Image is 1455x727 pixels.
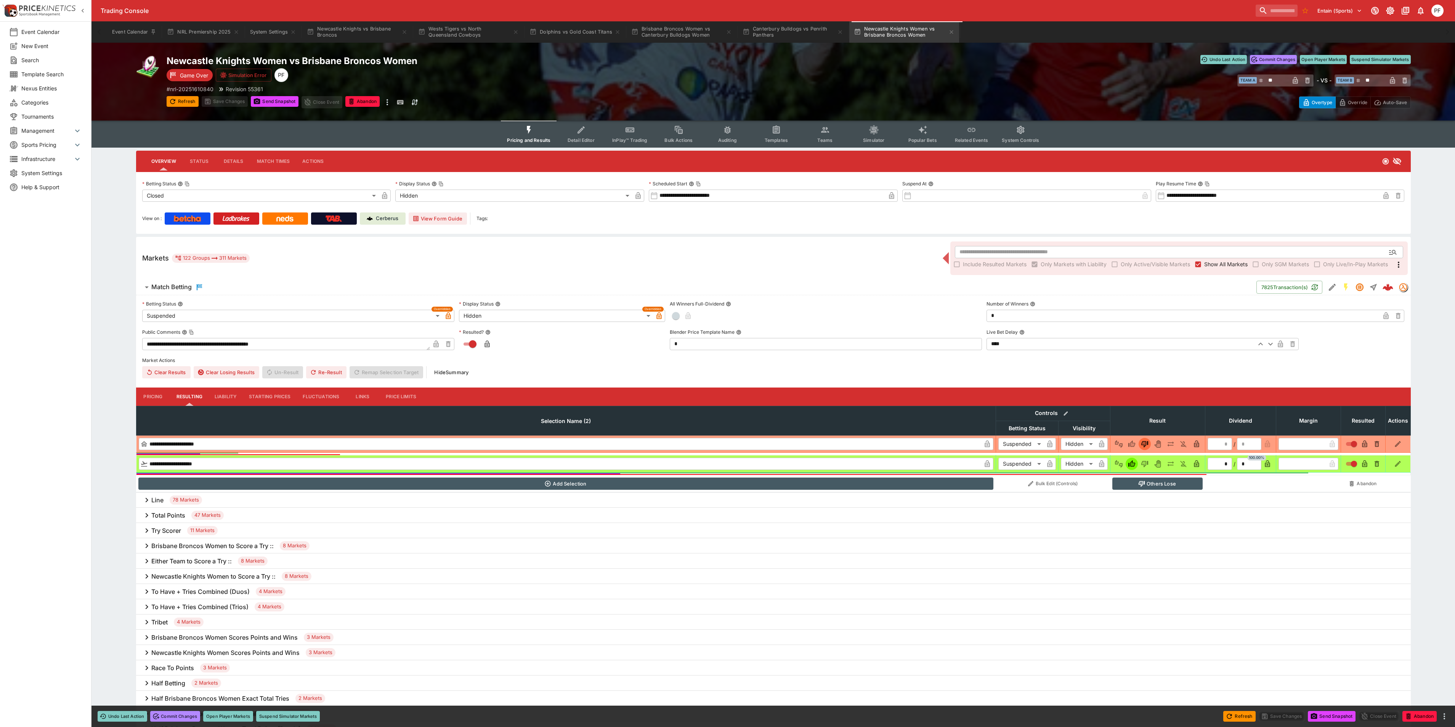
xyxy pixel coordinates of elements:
[151,649,300,657] h6: Newcastle Knights Women Scores Points and Wins
[21,42,82,50] span: New Event
[182,330,187,335] button: Public CommentsCopy To Clipboard
[345,388,380,406] button: Links
[21,113,82,121] span: Tournaments
[1317,76,1331,84] h6: - VS -
[430,366,473,378] button: HideSummary
[1325,280,1339,294] button: Edit Detail
[664,137,693,143] span: Bulk Actions
[459,301,494,307] p: Display Status
[533,417,599,426] span: Selection Name (2)
[459,329,484,335] p: Resulted?
[251,152,296,170] button: Match Times
[955,137,988,143] span: Related Events
[1126,458,1138,470] button: Win
[1386,245,1400,259] button: Open
[21,98,82,106] span: Categories
[217,152,251,170] button: Details
[1204,260,1248,268] span: Show All Markets
[696,181,701,187] button: Copy To Clipboard
[151,618,168,626] h6: Tribet
[295,695,325,702] span: 2 Markets
[670,301,724,307] p: All Winners Full-Dividend
[306,649,335,656] span: 3 Markets
[998,458,1044,470] div: Suspended
[1030,301,1035,307] button: Number of Winners
[1385,406,1410,435] th: Actions
[151,527,181,535] h6: Try Scorer
[101,7,1253,15] div: Trading Console
[1177,438,1190,450] button: Eliminated In Play
[1256,281,1322,294] button: 7825Transaction(s)
[151,603,249,611] h6: To Have + Tries Combined (Trios)
[151,634,298,642] h6: Brisbane Broncos Women Scores Points and Wins
[1308,711,1356,722] button: Send Snapshot
[1112,478,1203,490] button: Others Lose
[167,55,789,67] h2: Copy To Clipboard
[194,366,259,378] button: Clear Losing Results
[142,190,379,202] div: Closed
[1121,260,1190,268] span: Only Active/Visible Markets
[1392,157,1402,166] svg: Hidden
[1350,55,1411,64] button: Suspend Simulator Markets
[1414,4,1428,18] button: Notifications
[1156,180,1196,187] p: Play Resume Time
[1399,283,1407,291] img: tradingmodel
[1223,711,1255,722] button: Refresh
[142,301,176,307] p: Betting Status
[987,329,1018,335] p: Live Bet Delay
[1323,260,1388,268] span: Only Live/In-Play Markets
[849,21,959,43] button: Newcastle Knights Women vs Brisbane Broncos Women
[1299,97,1336,108] button: Overtype
[21,84,82,92] span: Nexus Entities
[928,181,934,187] button: Suspend At
[1262,260,1309,268] span: Only SGM Markets
[670,329,735,335] p: Blender Price Template Name
[1110,406,1205,435] th: Result
[459,310,653,322] div: Hidden
[485,330,491,335] button: Resulted?
[765,137,788,143] span: Templates
[525,21,625,43] button: Dolphins vs Gold Coast Titans
[1368,4,1382,18] button: Connected to PK
[1002,137,1039,143] span: System Controls
[1402,712,1437,719] span: Mark an event as closed and abandoned.
[151,511,185,520] h6: Total Points
[151,695,289,703] h6: Half Brisbane Broncos Women Exact Total Tries
[1064,424,1104,433] span: Visibility
[226,85,263,93] p: Revision 55361
[151,573,276,581] h6: Newcastle Knights Women to Score a Try ::
[718,137,737,143] span: Auditing
[1198,181,1203,187] button: Play Resume TimeCopy To Clipboard
[1205,181,1210,187] button: Copy To Clipboard
[280,542,310,550] span: 8 Markets
[376,215,398,222] p: Cerberus
[1152,458,1164,470] button: Void
[1299,97,1411,108] div: Start From
[612,137,647,143] span: InPlay™ Trading
[21,70,82,78] span: Template Search
[136,388,170,406] button: Pricing
[203,711,253,722] button: Open Player Markets
[1335,97,1371,108] button: Override
[1336,77,1354,84] span: Team B
[262,366,303,378] span: Un-Result
[1239,77,1257,84] span: Team A
[1353,280,1367,294] button: Suspended
[1339,280,1353,294] button: SGM Enabled
[1299,5,1311,17] button: No Bookmarks
[1383,4,1397,18] button: Toggle light/dark mode
[222,216,250,222] img: Ladbrokes
[1380,280,1396,295] a: 50ffe2b3-d4d3-4da8-b5dc-e8177f019518
[19,13,60,16] img: Sportsbook Management
[1370,97,1410,108] button: Auto-Save
[1139,438,1151,450] button: Lose
[200,664,230,672] span: 3 Markets
[136,55,160,79] img: rugby_league.png
[1383,282,1393,293] div: 50ffe2b3-d4d3-4da8-b5dc-e8177f019518
[175,254,247,263] div: 122 Groups 311 Markets
[167,96,199,107] button: Refresh
[182,152,217,170] button: Status
[1312,98,1332,106] p: Overtype
[180,71,208,79] p: Game Over
[216,69,272,82] button: Simulation Error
